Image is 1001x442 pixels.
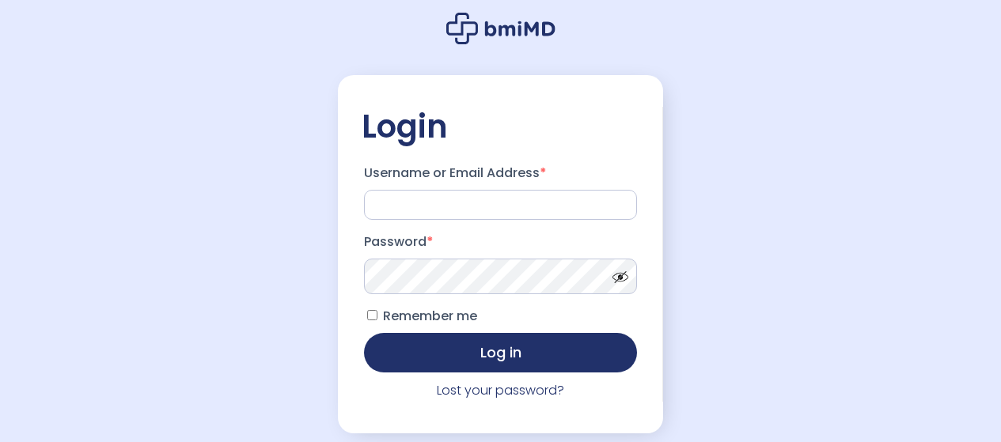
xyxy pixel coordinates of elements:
[364,333,637,372] button: Log in
[383,307,477,325] span: Remember me
[367,310,377,320] input: Remember me
[364,229,637,255] label: Password
[362,107,639,146] h2: Login
[437,381,564,399] a: Lost your password?
[364,161,637,186] label: Username or Email Address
